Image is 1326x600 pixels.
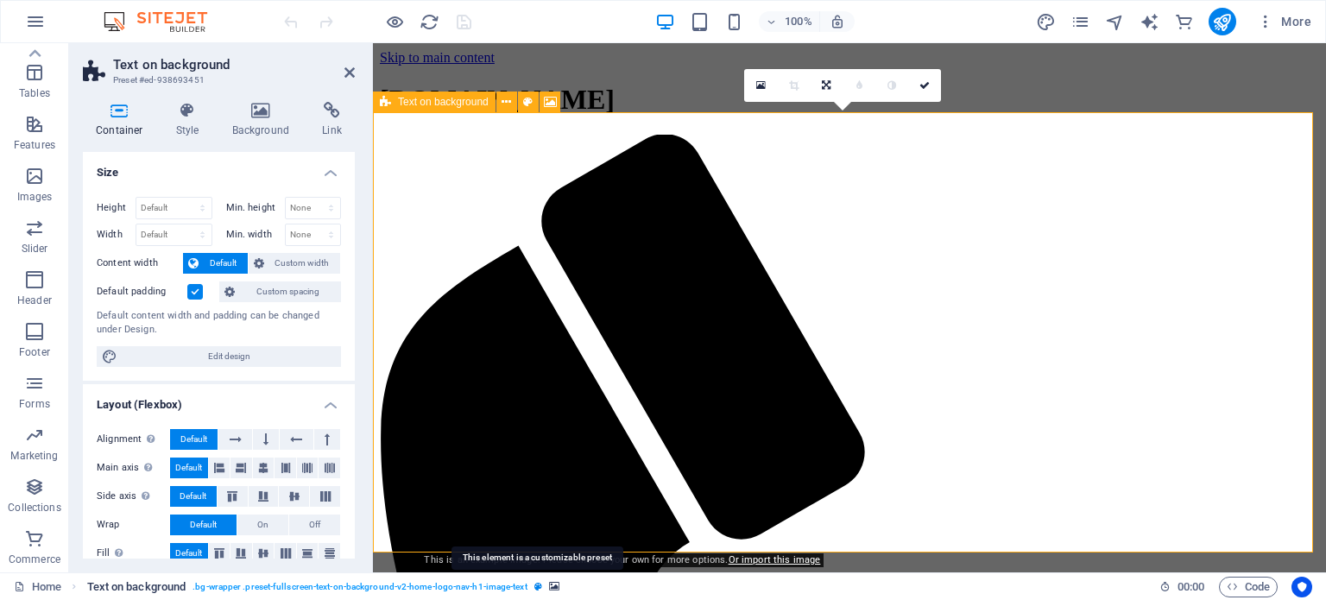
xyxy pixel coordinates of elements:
div: Default content width and padding can be changed under Design. [97,309,341,338]
span: Default [175,458,202,478]
span: Default [180,486,206,507]
button: Default [183,253,248,274]
label: Height [97,203,136,212]
a: Click to cancel selection. Double-click to open Pages [14,577,61,597]
button: Custom width [249,253,341,274]
label: Wrap [97,515,170,535]
div: This is an example image. Please choose your own for more options. [420,553,824,567]
label: Width [97,230,136,239]
i: Navigator [1105,12,1125,32]
span: Default [204,253,243,274]
label: Content width [97,253,183,274]
i: AI Writer [1140,12,1159,32]
label: Min. width [226,230,285,239]
label: Min. height [226,203,285,212]
button: Code [1219,577,1278,597]
h6: Session time [1159,577,1205,597]
p: Forms [19,397,50,411]
span: Text on background [398,97,489,107]
button: Default [170,543,208,564]
span: . bg-wrapper .preset-fullscreen-text-on-background-v2-home-logo-nav-h1-image-text [193,577,527,597]
a: Or import this image [729,554,821,565]
button: More [1250,8,1318,35]
p: Commerce [9,553,60,566]
h4: Style [163,102,219,138]
button: Edit design [97,346,341,367]
button: publish [1209,8,1236,35]
button: On [237,515,288,535]
button: Usercentrics [1291,577,1312,597]
button: Custom spacing [219,281,341,302]
label: Default padding [97,281,187,302]
a: Change orientation [810,69,843,102]
label: Alignment [97,429,170,450]
p: Collections [8,501,60,515]
span: Default [175,543,202,564]
h4: Size [83,152,355,183]
p: Tables [19,86,50,100]
label: Fill [97,543,170,564]
p: Header [17,294,52,307]
h4: Background [219,102,310,138]
a: Skip to main content [7,7,122,22]
h6: 100% [785,11,812,32]
h4: Link [309,102,355,138]
h4: Container [83,102,163,138]
p: Images [17,190,53,204]
span: Off [309,515,320,535]
h2: Text on background [113,57,355,73]
span: Code [1227,577,1270,597]
p: Slider [22,242,48,256]
button: pages [1070,11,1091,32]
span: Custom width [269,253,336,274]
a: Blur [843,69,875,102]
i: Design (Ctrl+Alt+Y) [1036,12,1056,32]
a: Confirm ( Ctrl ⏎ ) [908,69,941,102]
h3: Preset #ed-938693451 [113,73,320,88]
span: Text on background [87,577,186,597]
p: Footer [19,345,50,359]
i: Reload page [420,12,439,32]
button: navigator [1105,11,1126,32]
a: Select files from the file manager, stock photos, or upload file(s) [744,69,777,102]
i: On resize automatically adjust zoom level to fit chosen device. [830,14,845,29]
button: Default [170,458,208,478]
span: Default [190,515,217,535]
span: : [1190,580,1192,593]
button: 100% [759,11,820,32]
button: Off [289,515,340,535]
button: text_generator [1140,11,1160,32]
span: 00 00 [1178,577,1204,597]
label: Main axis [97,458,170,478]
nav: breadcrumb [87,577,559,597]
button: design [1036,11,1057,32]
button: Default [170,515,237,535]
button: Default [170,429,218,450]
span: On [257,515,268,535]
img: Editor Logo [99,11,229,32]
p: Marketing [10,449,58,463]
p: Features [14,138,55,152]
a: Greyscale [875,69,908,102]
button: reload [419,11,439,32]
span: Edit design [123,346,336,367]
h4: Layout (Flexbox) [83,384,355,415]
span: Custom spacing [240,281,336,302]
span: More [1257,13,1311,30]
span: Default [180,429,207,450]
button: Default [170,486,217,507]
label: Side axis [97,486,170,507]
button: commerce [1174,11,1195,32]
a: Crop mode [777,69,810,102]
